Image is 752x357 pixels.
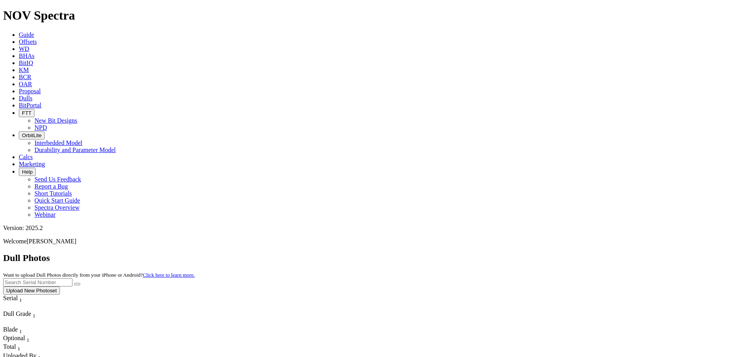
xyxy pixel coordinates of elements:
[34,117,77,124] a: New Bit Designs
[19,154,33,160] a: Calcs
[19,31,34,38] a: Guide
[22,132,42,138] span: OrbitLite
[143,272,195,278] a: Click here to learn more.
[22,110,31,116] span: FTT
[3,238,749,245] p: Welcome
[19,81,32,87] a: OAR
[3,310,58,319] div: Dull Grade Sort None
[3,225,749,232] div: Version: 2025.2
[19,295,22,301] span: Sort None
[3,295,36,303] div: Serial Sort None
[3,326,31,335] div: Sort None
[33,313,36,319] sub: 1
[3,310,31,317] span: Dull Grade
[19,38,37,45] a: Offsets
[27,238,76,245] span: [PERSON_NAME]
[34,204,80,211] a: Spectra Overview
[19,88,41,94] a: Proposal
[19,95,33,101] a: Dulls
[34,124,47,131] a: NPD
[19,328,22,334] sub: 1
[18,343,20,350] span: Sort None
[34,147,116,153] a: Durability and Parameter Model
[19,326,22,333] span: Sort None
[3,310,58,326] div: Sort None
[3,326,18,333] span: Blade
[3,326,31,335] div: Blade Sort None
[19,102,42,109] a: BitPortal
[3,278,72,286] input: Search Serial Number
[22,169,33,175] span: Help
[19,45,29,52] a: WD
[34,140,82,146] a: Interbedded Model
[3,343,31,352] div: Sort None
[34,183,68,190] a: Report a Bug
[34,176,81,183] a: Send Us Feedback
[19,131,45,140] button: OrbitLite
[3,335,31,343] div: Optional Sort None
[3,303,36,310] div: Column Menu
[3,335,31,343] div: Sort None
[3,335,25,341] span: Optional
[3,295,18,301] span: Serial
[3,295,36,310] div: Sort None
[3,286,60,295] button: Upload New Photoset
[34,197,80,204] a: Quick Start Guide
[18,346,20,352] sub: 1
[19,60,33,66] a: BitIQ
[3,343,16,350] span: Total
[3,319,58,326] div: Column Menu
[33,310,36,317] span: Sort None
[27,337,29,343] sub: 1
[19,161,45,167] a: Marketing
[34,190,72,197] a: Short Tutorials
[19,67,29,73] a: KM
[19,74,31,80] a: BCR
[34,211,56,218] a: Webinar
[3,343,31,352] div: Total Sort None
[19,109,34,117] button: FTT
[19,53,34,59] a: BHAs
[3,8,749,23] h1: NOV Spectra
[19,168,36,176] button: Help
[19,297,22,303] sub: 1
[3,272,195,278] small: Want to upload Dull Photos directly from your iPhone or Android?
[3,253,749,263] h2: Dull Photos
[27,335,29,341] span: Sort None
